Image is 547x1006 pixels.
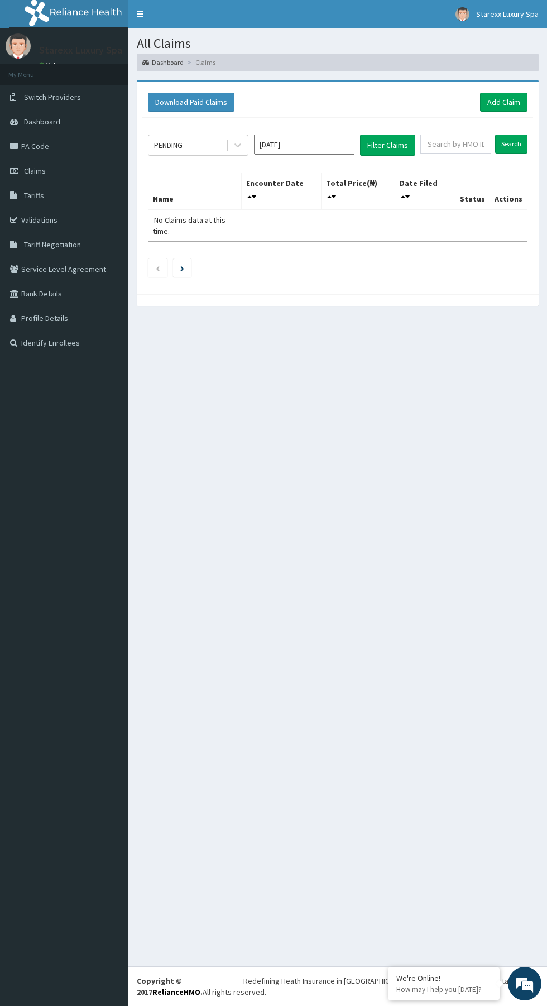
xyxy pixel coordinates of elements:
[39,61,66,69] a: Online
[24,117,60,127] span: Dashboard
[154,140,183,151] div: PENDING
[39,45,122,55] p: Starexx Luxury Spa
[24,190,44,200] span: Tariffs
[241,173,321,209] th: Encounter Date
[148,93,234,112] button: Download Paid Claims
[476,9,539,19] span: Starexx Luxury Spa
[24,166,46,176] span: Claims
[155,263,160,273] a: Previous page
[490,173,527,209] th: Actions
[137,36,539,51] h1: All Claims
[153,215,225,236] span: No Claims data at this time.
[24,92,81,102] span: Switch Providers
[480,93,527,112] a: Add Claim
[395,173,455,209] th: Date Filed
[6,33,31,59] img: User Image
[495,135,527,154] input: Search
[243,975,539,986] div: Redefining Heath Insurance in [GEOGRAPHIC_DATA] using Telemedicine and Data Science!
[128,966,547,1006] footer: All rights reserved.
[148,173,242,209] th: Name
[24,239,81,250] span: Tariff Negotiation
[137,976,203,997] strong: Copyright © 2017 .
[152,987,200,997] a: RelianceHMO
[254,135,354,155] input: Select Month and Year
[396,973,491,983] div: We're Online!
[420,135,491,154] input: Search by HMO ID
[142,58,184,67] a: Dashboard
[180,263,184,273] a: Next page
[185,58,215,67] li: Claims
[396,985,491,994] p: How may I help you today?
[360,135,415,156] button: Filter Claims
[455,7,469,21] img: User Image
[321,173,395,209] th: Total Price(₦)
[455,173,490,209] th: Status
